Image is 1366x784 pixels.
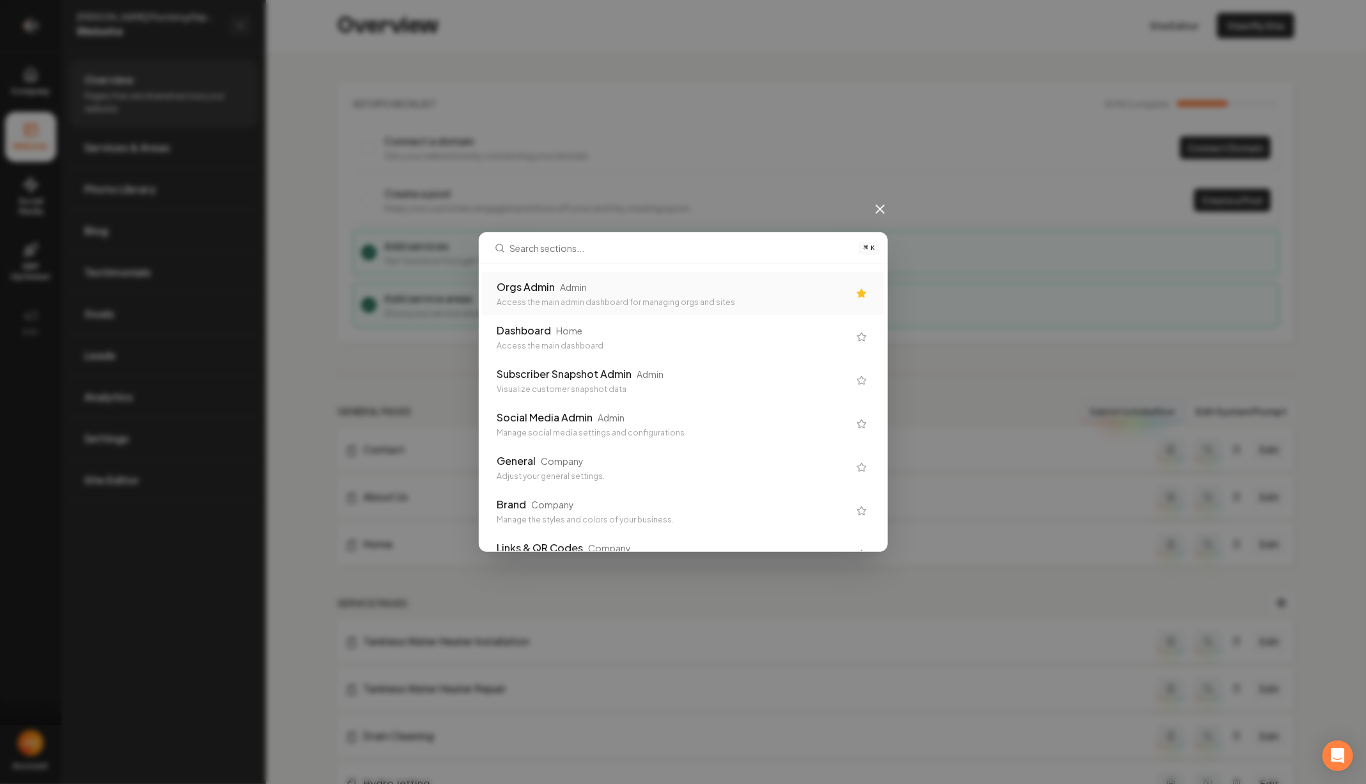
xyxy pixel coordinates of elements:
[479,264,887,551] div: Search sections...
[557,324,583,337] div: Home
[497,279,555,295] div: Orgs Admin
[589,542,632,554] div: Company
[497,384,849,395] div: Visualize customer snapshot data
[497,497,527,512] div: Brand
[497,471,849,482] div: Adjust your general settings.
[637,368,664,380] div: Admin
[497,297,849,308] div: Access the main admin dashboard for managing orgs and sites
[510,233,852,263] input: Search sections...
[541,455,584,467] div: Company
[497,515,849,525] div: Manage the styles and colors of your business.
[532,498,575,511] div: Company
[1323,741,1353,771] div: Open Intercom Messenger
[497,341,849,351] div: Access the main dashboard
[598,411,625,424] div: Admin
[561,281,587,294] div: Admin
[497,428,849,438] div: Manage social media settings and configurations
[497,540,584,556] div: Links & QR Codes
[497,453,536,469] div: General
[497,366,632,382] div: Subscriber Snapshot Admin
[497,410,593,425] div: Social Media Admin
[497,323,552,338] div: Dashboard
